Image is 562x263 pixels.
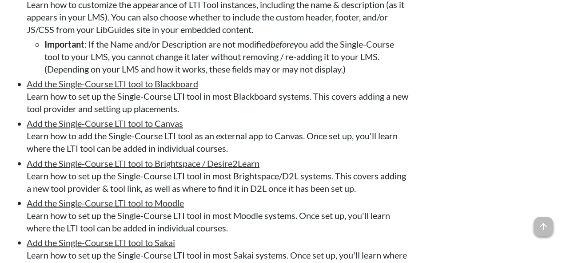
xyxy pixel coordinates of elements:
li: Learn how to add the Single-Course LTI tool as an external app to Canvas. Once set up, you'll lea... [27,117,411,154]
em: before [271,39,294,49]
strong: Important [44,39,84,49]
a: Add the Single-Course LTI tool to Blackboard [27,78,198,89]
a: Add the Single-Course LTI tool to Moodle [27,197,184,208]
a: arrow_upward [534,218,553,228]
a: Add the Single-Course LTI tool to Canvas [27,118,183,129]
li: Learn how to set up the Single-Course LTI tool in most Brightspace/D2L systems. This covers addin... [27,157,411,194]
span: arrow_upward [534,217,553,236]
a: Add the Single-Course LTI tool to Sakai [27,237,175,247]
a: Add the Single-Course LTI tool to Brightspace / Desire2Learn [27,158,259,168]
li: Learn how to set up the Single-Course LTI tool in most Blackboard systems. This covers adding a n... [27,77,411,115]
li: : If the Name and/or Description are not modified you add the Single-Course tool to your LMS, you... [44,38,411,75]
li: Learn how to set up the Single-Course LTI tool in most Moodle systems. Once set up, you'll learn ... [27,196,411,234]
